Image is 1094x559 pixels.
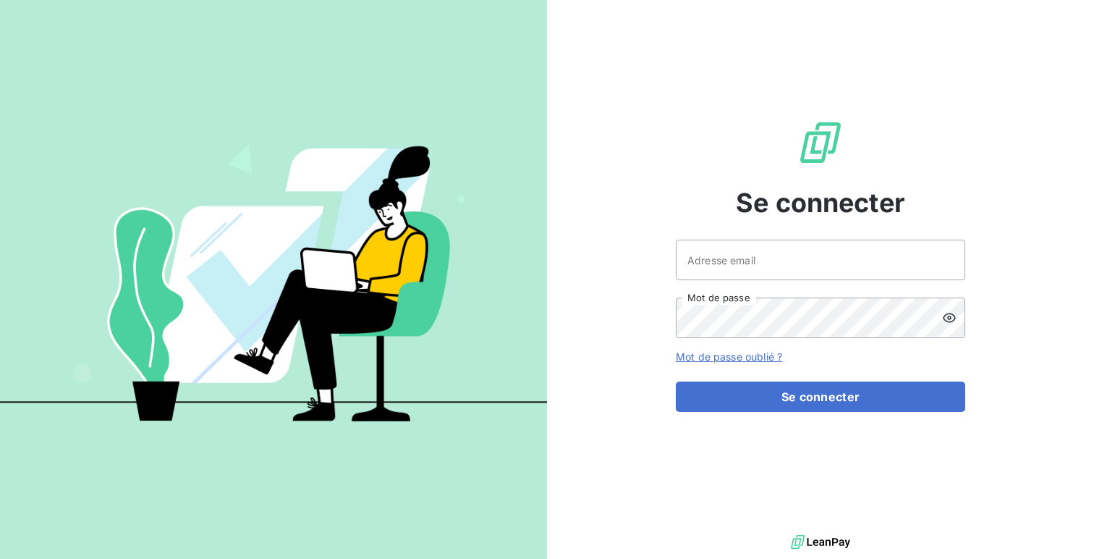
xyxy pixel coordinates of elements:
input: placeholder [676,240,965,280]
img: logo [791,531,850,553]
a: Mot de passe oublié ? [676,350,782,363]
button: Se connecter [676,382,965,412]
img: Logo LeanPay [797,119,844,166]
span: Se connecter [736,183,905,222]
